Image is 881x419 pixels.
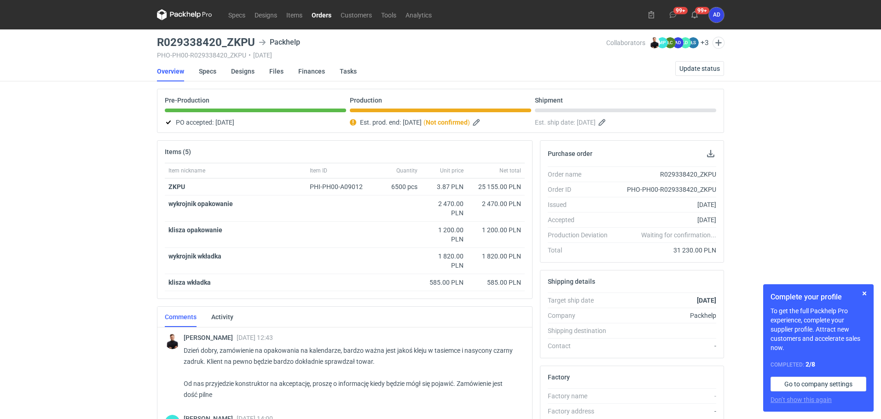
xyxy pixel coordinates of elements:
[401,9,436,20] a: Analytics
[665,37,676,48] figcaption: ŁC
[310,167,327,174] span: Item ID
[615,170,716,179] div: R029338420_ZKPU
[165,334,180,349] img: Tomasz Kubiak
[168,279,211,286] strong: klisza wkładka
[679,65,720,72] span: Update status
[548,246,615,255] div: Total
[215,117,234,128] span: [DATE]
[709,7,724,23] div: Anita Dolczewska
[548,230,615,240] div: Production Deviation
[713,37,725,49] button: Edit collaborators
[687,7,702,22] button: 99+
[499,167,521,174] span: Net total
[157,9,212,20] svg: Packhelp Pro
[548,407,615,416] div: Factory address
[269,61,284,81] a: Files
[471,199,521,208] div: 2 470.00 PLN
[468,119,470,126] em: )
[597,117,609,128] button: Edit estimated shipping date
[615,215,716,224] div: [DATE]
[688,37,699,48] figcaption: ŁS
[310,182,371,191] div: PHI-PH00-A09012
[184,334,237,341] span: [PERSON_NAME]
[548,150,592,157] h2: Purchase order
[535,97,563,104] p: Shipment
[471,182,521,191] div: 25 155.00 PLN
[350,117,531,128] div: Est. prod. end:
[231,61,255,81] a: Designs
[548,185,615,194] div: Order ID
[211,307,233,327] a: Activity
[615,407,716,416] div: -
[548,391,615,401] div: Factory name
[672,37,684,48] figcaption: AD
[606,39,645,46] span: Collaborators
[548,311,615,320] div: Company
[250,9,282,20] a: Designs
[705,148,716,159] button: Download PO
[165,117,346,128] div: PO accepted:
[396,167,417,174] span: Quantity
[615,200,716,209] div: [DATE]
[771,395,832,404] button: Don’t show this again
[224,9,250,20] a: Specs
[771,292,866,303] h1: Complete your profile
[472,117,483,128] button: Edit estimated production end date
[237,334,273,341] span: [DATE] 12:43
[548,373,570,381] h2: Factory
[425,182,464,191] div: 3.87 PLN
[535,117,716,128] div: Est. ship date:
[440,167,464,174] span: Unit price
[165,307,197,327] a: Comments
[426,119,468,126] strong: Not confirmed
[548,170,615,179] div: Order name
[701,39,709,47] button: +3
[425,252,464,270] div: 1 820.00 PLN
[771,377,866,391] a: Go to company settings
[165,97,209,104] p: Pre-Production
[168,167,205,174] span: Item nickname
[548,326,615,335] div: Shipping destination
[471,252,521,261] div: 1 820.00 PLN
[298,61,325,81] a: Finances
[471,278,521,287] div: 585.00 PLN
[548,278,595,285] h2: Shipping details
[615,311,716,320] div: Packhelp
[425,278,464,287] div: 585.00 PLN
[425,199,464,218] div: 2 470.00 PLN
[471,225,521,235] div: 1 200.00 PLN
[168,183,185,190] strong: ZKPU
[657,37,668,48] figcaption: MP
[199,61,216,81] a: Specs
[307,9,336,20] a: Orders
[577,117,596,128] span: [DATE]
[615,185,716,194] div: PHO-PH00-R029338420_ZKPU
[697,297,716,304] strong: [DATE]
[641,230,716,240] em: Waiting for confirmation...
[377,9,401,20] a: Tools
[375,178,421,195] div: 6500 pcs
[157,52,606,59] div: PHO-PH00-R029338420_ZKPU [DATE]
[666,7,680,22] button: 99+
[340,61,357,81] a: Tasks
[184,345,517,400] p: Dzień dobry, zamówienie na opakowania na kalendarze, bardzo ważna jest jakoś kleju w tasiemce i n...
[806,361,815,368] strong: 2 / 8
[425,225,464,244] div: 1 200.00 PLN
[709,7,724,23] figcaption: AD
[336,9,377,20] a: Customers
[282,9,307,20] a: Items
[168,226,222,234] strong: klisza opakowanie
[350,97,382,104] p: Production
[649,37,660,48] img: Tomasz Kubiak
[168,200,233,207] strong: wykrojnik opakowanie
[157,61,184,81] a: Overview
[249,52,251,59] span: •
[165,148,191,155] h2: Items (5)
[615,246,716,255] div: 31 230.00 PLN
[548,296,615,305] div: Target ship date
[771,360,866,369] div: Completed:
[859,288,870,299] button: Skip for now
[675,61,724,76] button: Update status
[168,253,221,260] strong: wykrojnik wkładka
